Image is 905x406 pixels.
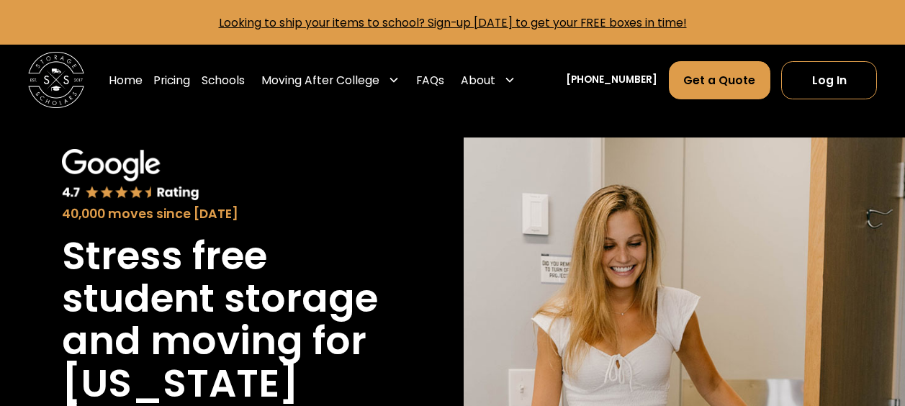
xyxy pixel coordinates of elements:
img: Storage Scholars main logo [28,52,84,108]
a: Pricing [153,60,190,100]
img: Google 4.7 star rating [62,149,199,202]
a: Get a Quote [669,61,770,99]
div: Moving After College [256,60,405,100]
a: Home [109,60,143,100]
a: Looking to ship your items to school? Sign-up [DATE] to get your FREE boxes in time! [219,15,687,30]
a: [PHONE_NUMBER] [566,73,657,88]
div: About [456,60,521,100]
div: About [461,72,495,89]
a: Schools [202,60,245,100]
a: FAQs [416,60,444,100]
div: 40,000 moves since [DATE] [62,204,379,223]
h1: Stress free student storage and moving for [62,235,379,362]
div: Moving After College [261,72,379,89]
a: Log In [781,61,877,99]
